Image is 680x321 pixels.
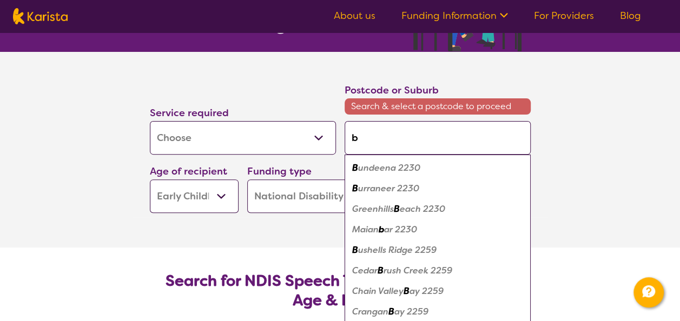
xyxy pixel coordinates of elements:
[378,265,384,276] em: B
[345,121,531,155] input: Type
[620,9,641,22] a: Blog
[394,203,400,215] em: B
[534,9,594,22] a: For Providers
[352,183,358,194] em: B
[358,162,420,173] em: undeena 2230
[350,281,525,302] div: Chain Valley Bay 2259
[350,199,525,219] div: Greenhills Beach 2230
[352,265,378,276] em: Cedar
[150,106,229,119] label: Service required
[394,306,428,317] em: ay 2259
[388,306,394,317] em: B
[247,165,312,178] label: Funding type
[150,165,227,178] label: Age of recipient
[350,178,525,199] div: Burraneer 2230
[345,98,531,115] span: Search & select a postcode to proceed
[159,271,522,310] h2: Search for NDIS Speech Therapists by Location, Age & Needs
[352,285,404,297] em: Chain Valley
[13,8,68,24] img: Karista logo
[410,285,444,297] em: ay 2259
[633,277,664,307] button: Channel Menu
[352,306,388,317] em: Crangan
[400,203,445,215] em: each 2230
[384,224,417,235] em: ar 2230
[379,224,384,235] em: b
[384,265,452,276] em: rush Creek 2259
[401,9,508,22] a: Funding Information
[358,183,419,194] em: urraneer 2230
[352,244,358,256] em: B
[350,240,525,260] div: Bushells Ridge 2259
[358,244,437,256] em: ushells Ridge 2259
[350,219,525,240] div: Maianbar 2230
[334,9,375,22] a: About us
[404,285,410,297] em: B
[352,224,379,235] em: Maian
[350,260,525,281] div: Cedar Brush Creek 2259
[350,158,525,178] div: Bundeena 2230
[345,84,439,97] label: Postcode or Suburb
[352,203,394,215] em: Greenhills
[352,162,358,173] em: B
